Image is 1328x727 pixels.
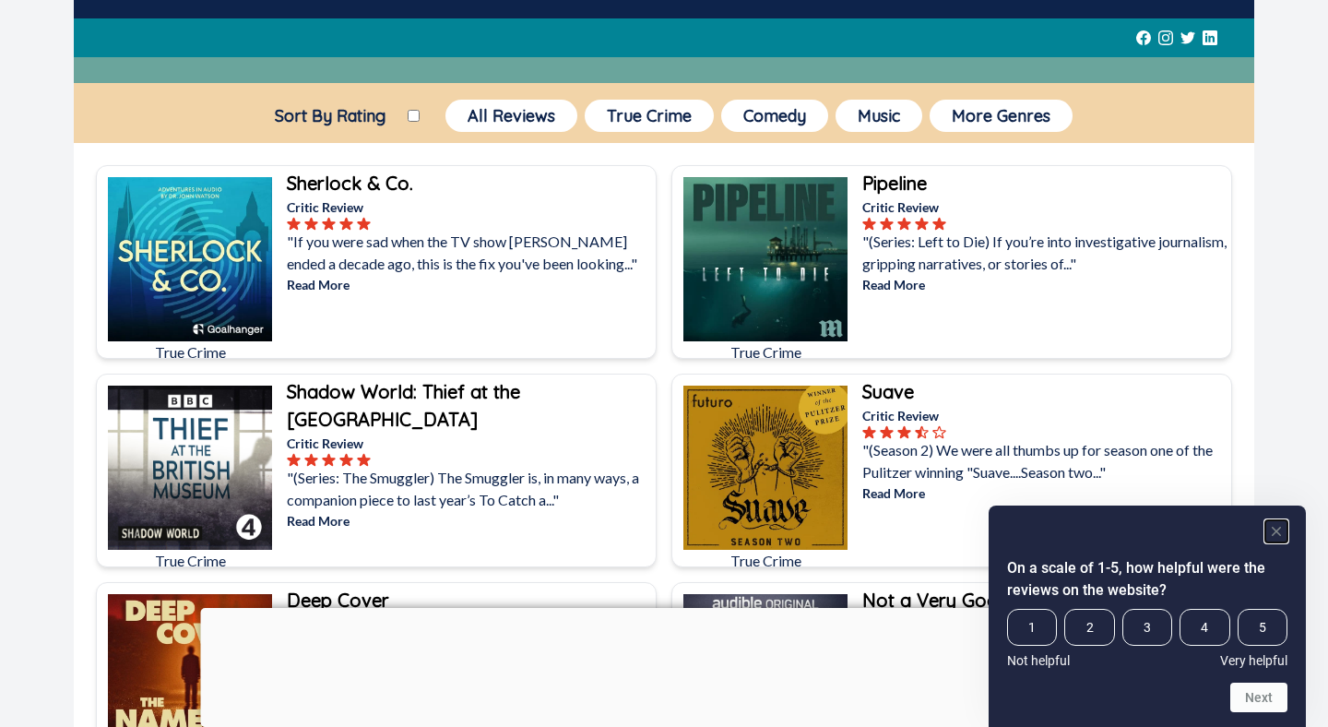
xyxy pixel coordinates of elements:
[1122,609,1172,646] span: 3
[287,275,652,294] p: Read More
[1180,609,1229,646] span: 4
[1007,520,1287,712] div: On a scale of 1-5, how helpful were the reviews on the website? Select an option from 1 to 5, wit...
[1007,653,1070,668] span: Not helpful
[862,406,1227,425] p: Critic Review
[1007,609,1057,646] span: 1
[721,100,828,132] button: Comedy
[862,483,1227,503] p: Read More
[287,467,652,511] p: "(Series: The Smuggler) The Smuggler is, in many ways, a companion piece to last year’s To Catch ...
[1220,653,1287,668] span: Very helpful
[862,275,1227,294] p: Read More
[930,100,1073,132] button: More Genres
[287,172,413,195] b: Sherlock & Co.
[1007,557,1287,602] h2: On a scale of 1-5, how helpful were the reviews on the website? Select an option from 1 to 5, wit...
[1007,609,1287,668] div: On a scale of 1-5, how helpful were the reviews on the website? Select an option from 1 to 5, wit...
[862,439,1227,483] p: "(Season 2) We were all thumbs up for season one of the Pulitzer winning "Suave....Season two..."
[683,386,848,550] img: Suave
[287,380,520,431] b: Shadow World: Thief at the [GEOGRAPHIC_DATA]
[287,197,652,217] p: Critic Review
[287,231,652,275] p: "If you were sad when the TV show [PERSON_NAME] ended a decade ago, this is the fix you've been l...
[287,511,652,530] p: Read More
[683,341,848,363] p: True Crime
[832,96,926,136] a: Music
[442,96,581,136] a: All Reviews
[1238,609,1287,646] span: 5
[581,96,717,136] a: True Crime
[671,165,1232,359] a: PipelineTrue CrimePipelineCritic Review"(Series: Left to Die) If you’re into investigative journa...
[96,165,657,359] a: Sherlock & Co.True CrimeSherlock & Co.Critic Review"If you were sad when the TV show [PERSON_NAME...
[287,589,389,612] b: Deep Cover
[201,608,1128,722] iframe: Advertisement
[96,374,657,567] a: Shadow World: Thief at the British MuseumTrue CrimeShadow World: Thief at the [GEOGRAPHIC_DATA]Cr...
[445,100,577,132] button: All Reviews
[253,105,408,126] label: Sort By Rating
[108,550,272,572] p: True Crime
[862,197,1227,217] p: Critic Review
[683,177,848,341] img: Pipeline
[108,341,272,363] p: True Crime
[108,177,272,341] img: Sherlock & Co.
[1230,683,1287,712] button: Next question
[1064,609,1114,646] span: 2
[585,100,714,132] button: True Crime
[836,100,922,132] button: Music
[862,380,914,403] b: Suave
[862,172,927,195] b: Pipeline
[1265,520,1287,542] button: Hide survey
[717,96,832,136] a: Comedy
[671,374,1232,567] a: SuaveTrue CrimeSuaveCritic Review"(Season 2) We were all thumbs up for season one of the Pulitzer...
[108,386,272,550] img: Shadow World: Thief at the British Museum
[683,550,848,572] p: True Crime
[287,434,652,453] p: Critic Review
[862,589,1095,612] b: Not a Very Good Murderer
[862,231,1227,275] p: "(Series: Left to Die) If you’re into investigative journalism, gripping narratives, or stories o...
